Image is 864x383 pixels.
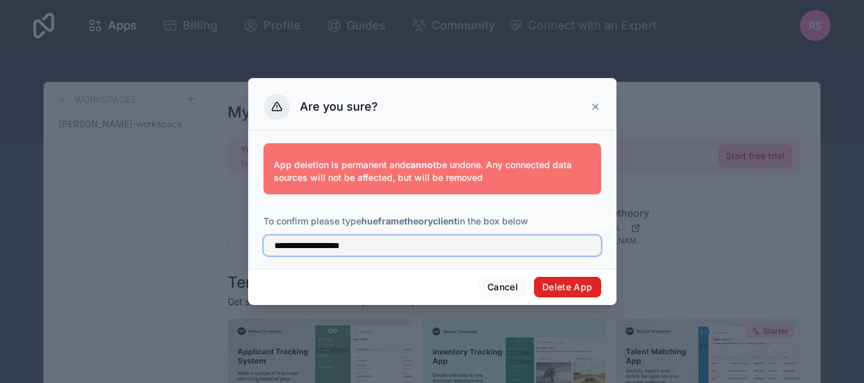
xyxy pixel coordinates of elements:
[274,159,591,184] p: App deletion is permanent and be undone. Any connected data sources will not be affected, but wil...
[263,215,601,228] p: To confirm please type in the box below
[361,215,457,226] strong: hueframetheoryclient
[300,99,378,114] h3: Are you sure?
[479,277,526,297] button: Cancel
[534,277,601,297] button: Delete App
[405,159,436,170] strong: cannot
